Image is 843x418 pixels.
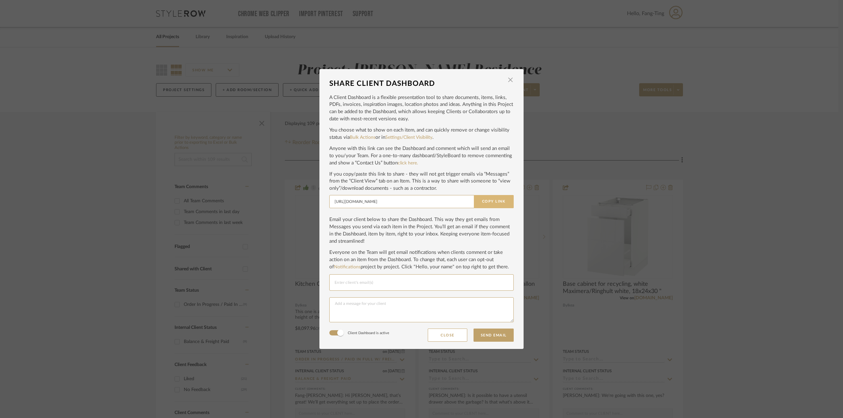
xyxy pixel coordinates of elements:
a: Settings/Client Visibility [385,135,432,140]
p: Anyone with this link can see the Dashboard and comment which will send an email to you/your Team... [329,145,514,167]
button: Copy Link [474,195,514,208]
p: Email your client below to share the Dashboard. This way they get emails from Messages you send v... [329,216,514,245]
a: Notifications [334,265,361,269]
a: Bulk Actions [350,135,375,140]
p: A Client Dashboard is a flexible presentation tool to share documents, items, links, PDFs, invoic... [329,94,514,123]
p: Everyone on the Team will get email notifications when clients comment or take action on an item ... [329,249,514,271]
p: You choose what to show on each item, and can quickly remove or change visibility status via or in . [329,127,514,141]
button: Close [504,76,517,84]
div: SHARE CLIENT DASHBOARD [329,76,504,91]
a: click here. [398,161,418,165]
mat-chip-grid: Email selection [335,278,508,287]
button: Send Email [474,329,514,342]
input: Enter client's email(s) [335,279,508,286]
button: Close [428,329,467,342]
dialog-header: SHARE CLIENT DASHBOARD [329,76,514,91]
p: If you copy/paste this link to share - they will not get trigger emails via “Messages” from the “... [329,171,514,192]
